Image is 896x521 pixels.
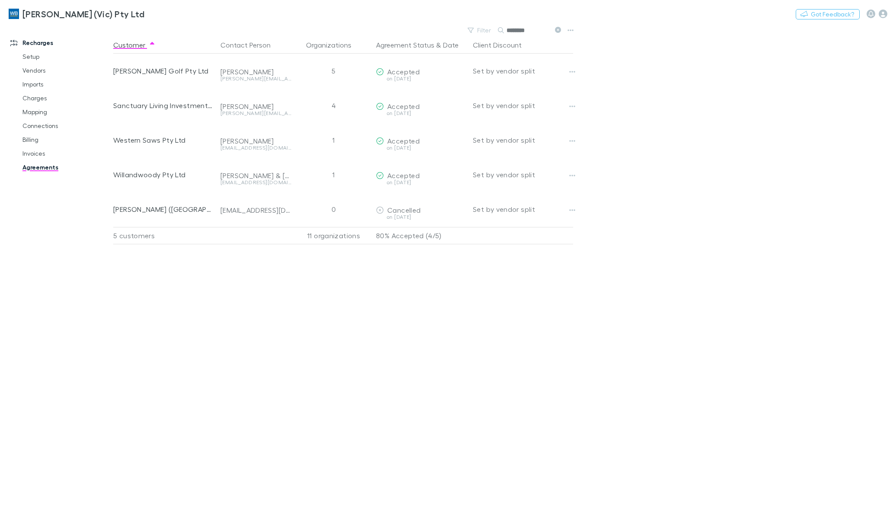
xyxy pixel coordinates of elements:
[295,227,373,244] div: 11 organizations
[14,50,120,64] a: Setup
[113,227,217,244] div: 5 customers
[113,192,214,227] div: [PERSON_NAME] ([GEOGRAPHIC_DATA]) PTY LTD
[473,157,573,192] div: Set by vendor split
[387,206,421,214] span: Cancelled
[14,160,120,174] a: Agreements
[14,77,120,91] a: Imports
[220,137,291,145] div: [PERSON_NAME]
[14,133,120,147] a: Billing
[220,76,291,81] div: [PERSON_NAME][EMAIL_ADDRESS][DOMAIN_NAME]
[14,105,120,119] a: Mapping
[376,214,466,220] div: on [DATE]
[113,54,214,88] div: [PERSON_NAME] Golf Pty Ltd
[376,111,466,116] div: on [DATE]
[376,36,466,54] div: &
[463,25,496,35] button: Filter
[376,76,466,81] div: on [DATE]
[9,9,19,19] img: William Buck (Vic) Pty Ltd's Logo
[295,192,373,227] div: 0
[867,492,887,512] iframe: Intercom live chat
[220,111,291,116] div: [PERSON_NAME][EMAIL_ADDRESS][DOMAIN_NAME]
[295,88,373,123] div: 4
[295,54,373,88] div: 5
[387,137,420,145] span: Accepted
[443,36,459,54] button: Date
[22,9,144,19] h3: [PERSON_NAME] (Vic) Pty Ltd
[387,67,420,76] span: Accepted
[295,157,373,192] div: 1
[2,36,120,50] a: Recharges
[387,102,420,110] span: Accepted
[113,36,156,54] button: Customer
[295,123,373,157] div: 1
[220,206,291,214] div: [EMAIL_ADDRESS][DOMAIN_NAME]
[387,171,420,179] span: Accepted
[220,102,291,111] div: [PERSON_NAME]
[376,145,466,150] div: on [DATE]
[473,88,573,123] div: Set by vendor split
[473,36,532,54] button: Client Discount
[220,180,291,185] div: [EMAIL_ADDRESS][DOMAIN_NAME]
[14,91,120,105] a: Charges
[220,67,291,76] div: [PERSON_NAME]
[113,88,214,123] div: Sanctuary Living Investments Pty Ltd
[14,64,120,77] a: Vendors
[3,3,150,24] a: [PERSON_NAME] (Vic) Pty Ltd
[473,54,573,88] div: Set by vendor split
[113,157,214,192] div: Willandwoody Pty Ltd
[113,123,214,157] div: Western Saws Pty Ltd
[14,119,120,133] a: Connections
[220,171,291,180] div: [PERSON_NAME] & [PERSON_NAME]
[473,192,573,227] div: Set by vendor split
[14,147,120,160] a: Invoices
[220,36,281,54] button: Contact Person
[796,9,860,19] button: Got Feedback?
[376,36,434,54] button: Agreement Status
[473,123,573,157] div: Set by vendor split
[376,227,466,244] p: 80% Accepted (4/5)
[306,36,362,54] button: Organizations
[376,180,466,185] div: on [DATE]
[220,145,291,150] div: [EMAIL_ADDRESS][DOMAIN_NAME]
